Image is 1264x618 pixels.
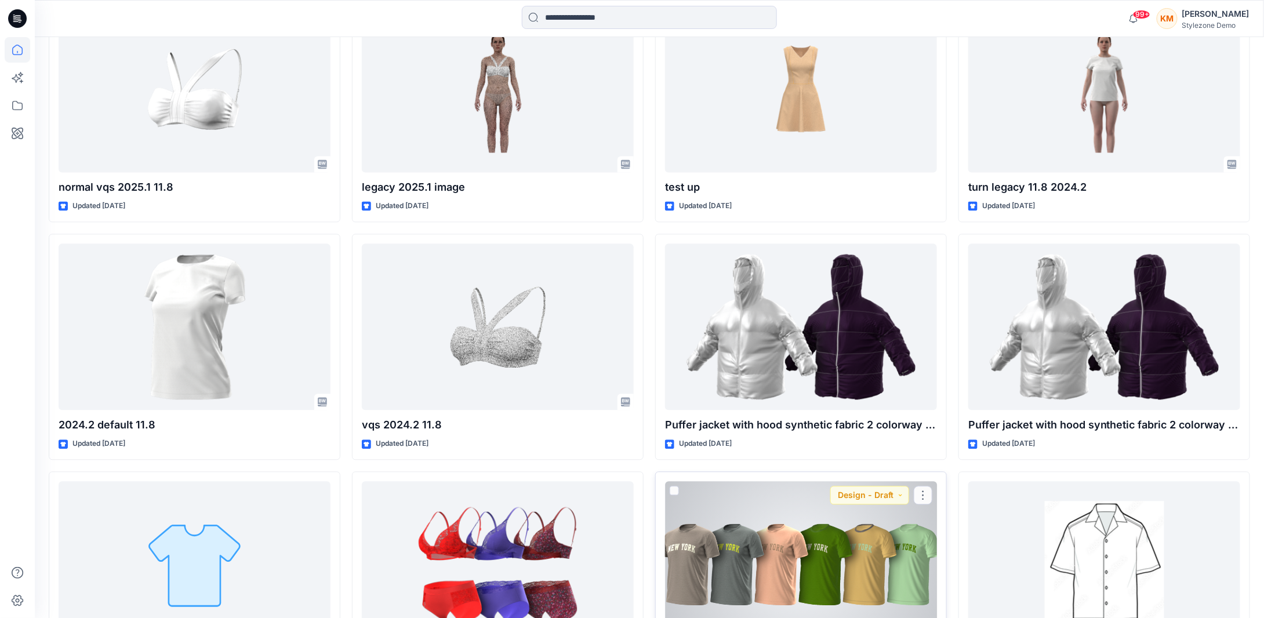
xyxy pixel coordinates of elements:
p: Puffer jacket with hood synthetic fabric 2 colorway silver and deep purple [665,417,937,433]
span: 99+ [1133,10,1150,19]
p: Updated [DATE] [982,438,1035,450]
p: legacy 2025.1 image [362,179,634,195]
a: normal vqs 2025.1 11.8 [59,5,330,172]
div: [PERSON_NAME] [1182,7,1250,21]
p: 2024.2 default 11.8 [59,417,330,433]
a: test up [665,5,937,172]
p: test up [665,179,937,195]
a: Puffer jacket with hood synthetic fabric 2 colorway silver and deep purple [968,243,1240,410]
a: 2024.2 default 11.8 [59,243,330,410]
a: Puffer jacket with hood synthetic fabric 2 colorway silver and deep purple [665,243,937,410]
p: Updated [DATE] [679,438,732,450]
p: vqs 2024.2 11.8 [362,417,634,433]
p: Updated [DATE] [376,438,428,450]
p: Updated [DATE] [982,200,1035,212]
div: Stylezone Demo [1182,21,1250,30]
p: normal vqs 2025.1 11.8 [59,179,330,195]
p: Updated [DATE] [72,200,125,212]
div: KM [1157,8,1178,29]
p: Updated [DATE] [376,200,428,212]
p: turn legacy 11.8 2024.2 [968,179,1240,195]
p: Puffer jacket with hood synthetic fabric 2 colorway silver and deep purple [968,417,1240,433]
p: Updated [DATE] [679,200,732,212]
a: vqs 2024.2 11.8 [362,243,634,410]
a: turn legacy 11.8 2024.2 [968,5,1240,172]
p: Updated [DATE] [72,438,125,450]
a: legacy 2025.1 image [362,5,634,172]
